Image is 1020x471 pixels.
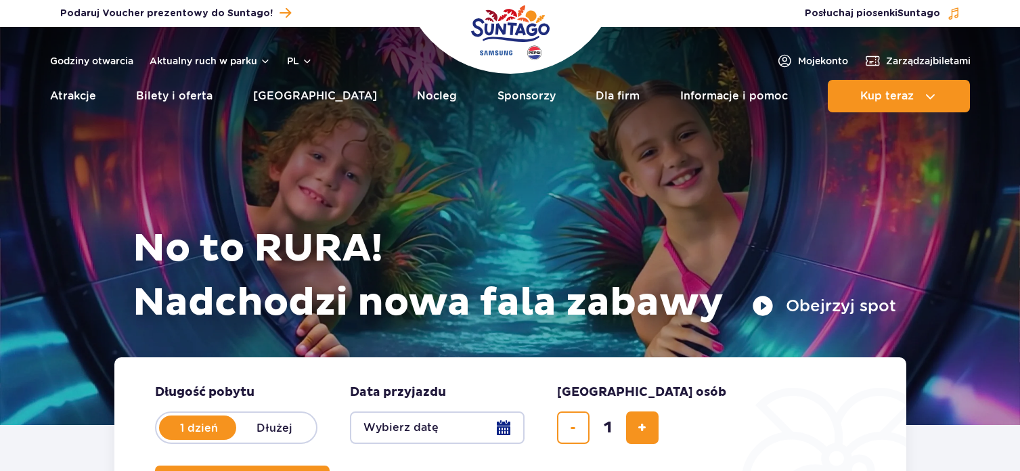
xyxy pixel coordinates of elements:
a: Mojekonto [776,53,848,69]
span: Suntago [897,9,940,18]
a: Informacje i pomoc [680,80,788,112]
h1: No to RURA! Nadchodzi nowa fala zabawy [133,222,896,330]
a: Zarządzajbiletami [864,53,971,69]
button: Obejrzyj spot [752,295,896,317]
label: 1 dzień [160,413,238,442]
a: Nocleg [417,80,457,112]
button: Posłuchaj piosenkiSuntago [805,7,960,20]
a: [GEOGRAPHIC_DATA] [253,80,377,112]
span: Data przyjazdu [350,384,446,401]
span: Kup teraz [860,90,914,102]
span: Długość pobytu [155,384,254,401]
button: Wybierz datę [350,411,525,444]
button: Kup teraz [828,80,970,112]
span: [GEOGRAPHIC_DATA] osób [557,384,726,401]
button: dodaj bilet [626,411,659,444]
a: Podaruj Voucher prezentowy do Suntago! [60,4,291,22]
button: pl [287,54,313,68]
button: Aktualny ruch w parku [150,55,271,66]
span: Moje konto [798,54,848,68]
a: Bilety i oferta [136,80,213,112]
input: liczba biletów [592,411,624,444]
span: Posłuchaj piosenki [805,7,940,20]
label: Dłużej [236,413,313,442]
a: Atrakcje [50,80,96,112]
span: Podaruj Voucher prezentowy do Suntago! [60,7,273,20]
a: Sponsorzy [497,80,556,112]
a: Dla firm [596,80,640,112]
button: usuń bilet [557,411,590,444]
a: Godziny otwarcia [50,54,133,68]
span: Zarządzaj biletami [886,54,971,68]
